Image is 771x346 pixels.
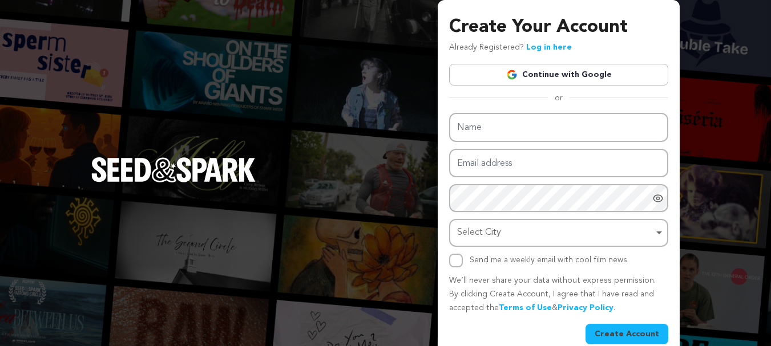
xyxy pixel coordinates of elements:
[449,149,668,178] input: Email address
[457,225,653,241] div: Select City
[91,157,256,205] a: Seed&Spark Homepage
[558,304,613,312] a: Privacy Policy
[548,92,570,104] span: or
[506,69,518,80] img: Google logo
[586,324,668,344] button: Create Account
[91,157,256,182] img: Seed&Spark Logo
[499,304,552,312] a: Terms of Use
[449,64,668,86] a: Continue with Google
[449,41,572,55] p: Already Registered?
[449,274,668,315] p: We’ll never share your data without express permission. By clicking Create Account, I agree that ...
[526,43,572,51] a: Log in here
[449,113,668,142] input: Name
[652,193,664,204] a: Show password as plain text. Warning: this will display your password on the screen.
[449,14,668,41] h3: Create Your Account
[470,256,627,264] label: Send me a weekly email with cool film news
